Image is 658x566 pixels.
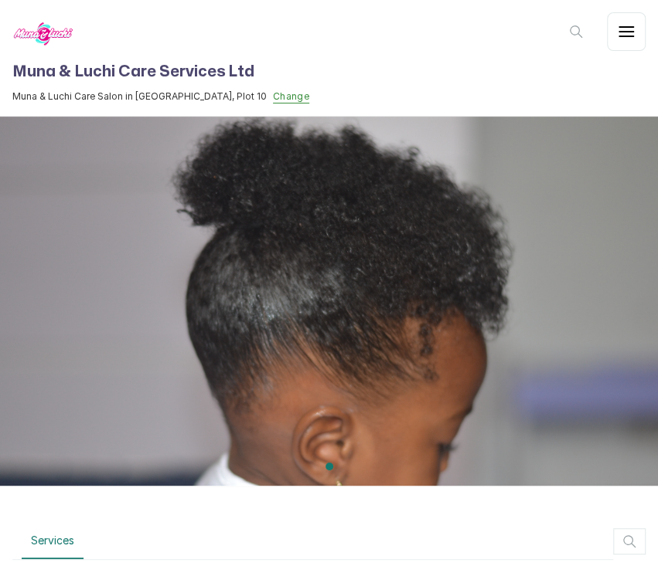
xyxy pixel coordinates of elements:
[22,524,84,559] button: Services
[273,90,309,103] button: Change
[12,59,309,84] h1: Muna & Luchi Care Services Ltd
[12,90,309,103] button: Muna & Luchi Care Salon in [GEOGRAPHIC_DATA], Plot 10Change
[12,90,267,103] span: Muna & Luchi Care Salon in [GEOGRAPHIC_DATA], Plot 10
[12,12,74,56] img: business logo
